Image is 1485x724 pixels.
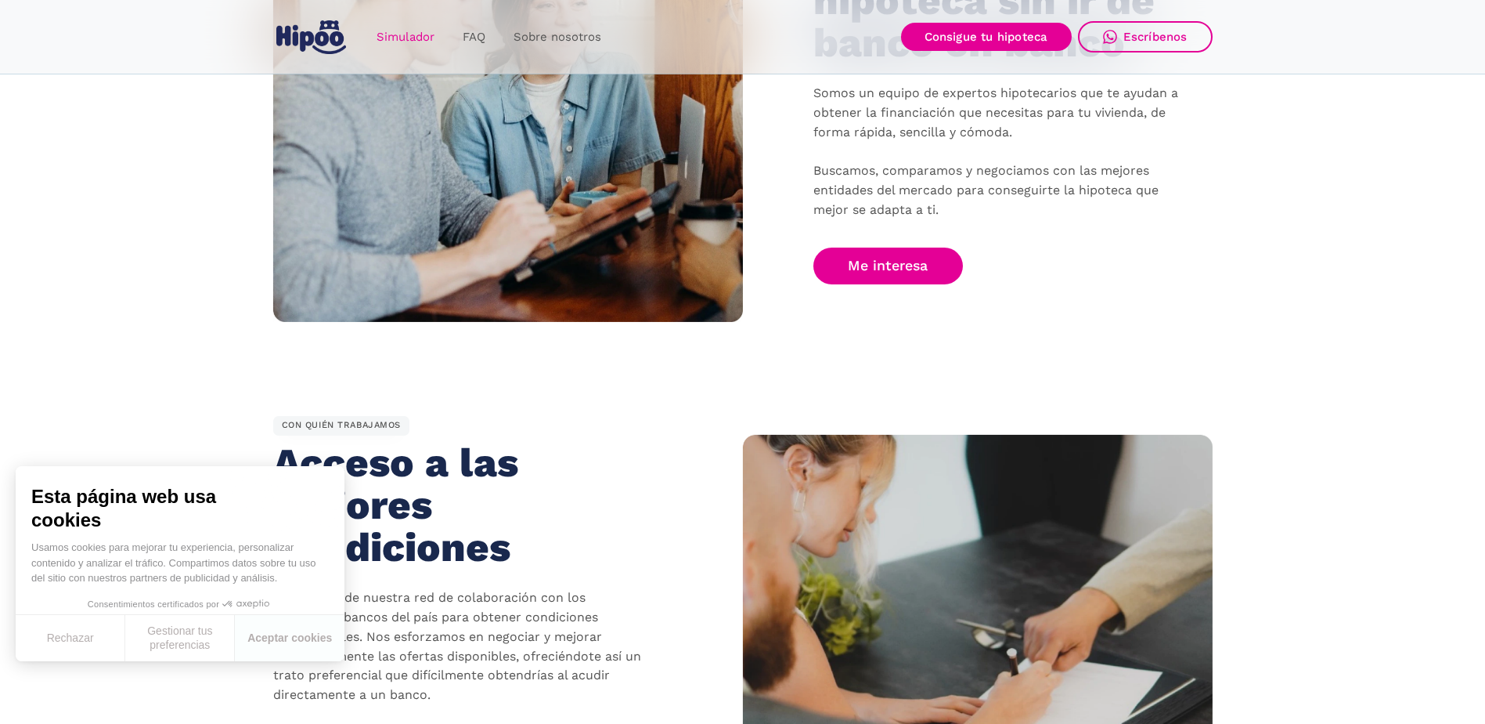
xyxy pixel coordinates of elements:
a: Sobre nosotros [499,22,615,52]
a: Escríbenos [1078,21,1213,52]
p: Somos un equipo de expertos hipotecarios que te ayudan a obtener la financiación que necesitas pa... [813,84,1189,220]
a: Simulador [362,22,449,52]
p: Benefíciate de nuestra red de colaboración con los principales bancos del país para obtener condi... [273,588,649,705]
a: Me interesa [813,248,964,284]
a: home [273,14,350,60]
div: CON QUIÉN TRABAJAMOS [273,416,410,436]
div: Escríbenos [1123,30,1188,44]
a: Consigue tu hipoteca [901,23,1072,51]
h2: Acceso a las mejores condiciones [273,442,634,568]
a: FAQ [449,22,499,52]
